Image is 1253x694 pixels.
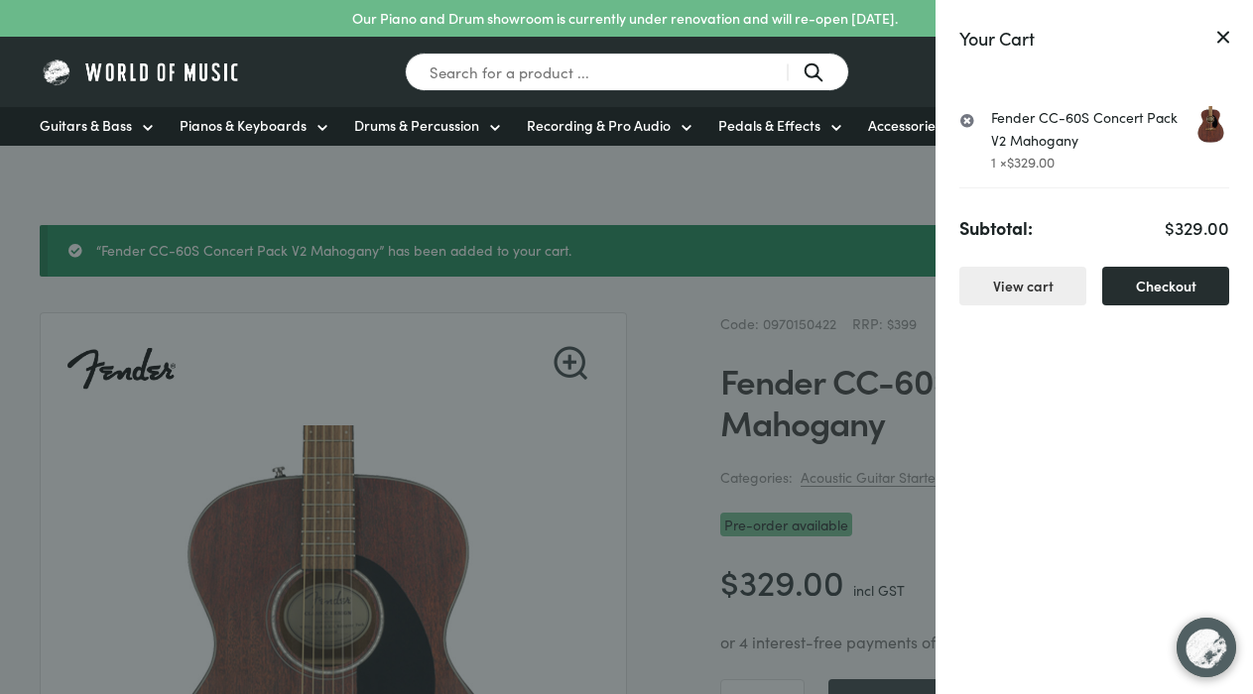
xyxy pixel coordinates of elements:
a: Fender CC-60S Concert Pack V2 Mahogany [991,106,1229,151]
span: $ [1165,215,1175,240]
img: World of Music [40,57,243,87]
bdi: 329.00 [1007,152,1055,172]
span: Drums & Percussion [354,115,479,136]
a: Checkout [1102,267,1229,305]
a: Remove Fender CC-60S Concert Pack V2 Mahogany from cart [959,110,974,130]
a: View cart [959,267,1086,305]
span: Guitars & Bass [40,115,132,136]
span: 1 × [991,152,1055,172]
span: Accessories [868,115,941,136]
span: $ [1007,152,1014,172]
span: Recording & Pro Audio [527,115,671,136]
span: Pianos & Keyboards [180,115,307,136]
div: Your Cart [959,24,1035,53]
iframe: PayPal [959,330,1108,365]
span: Pedals & Effects [718,115,820,136]
p: Our Piano and Drum showroom is currently under renovation and will re-open [DATE]. [352,8,898,29]
strong: Subtotal: [959,213,1033,242]
input: Search for a product ... [405,53,849,91]
bdi: 329.00 [1165,215,1229,240]
iframe: Chat with our support team [1164,605,1253,694]
img: Fender CC-60S Concert Pack V2 Mahogany Front [1192,106,1229,143]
